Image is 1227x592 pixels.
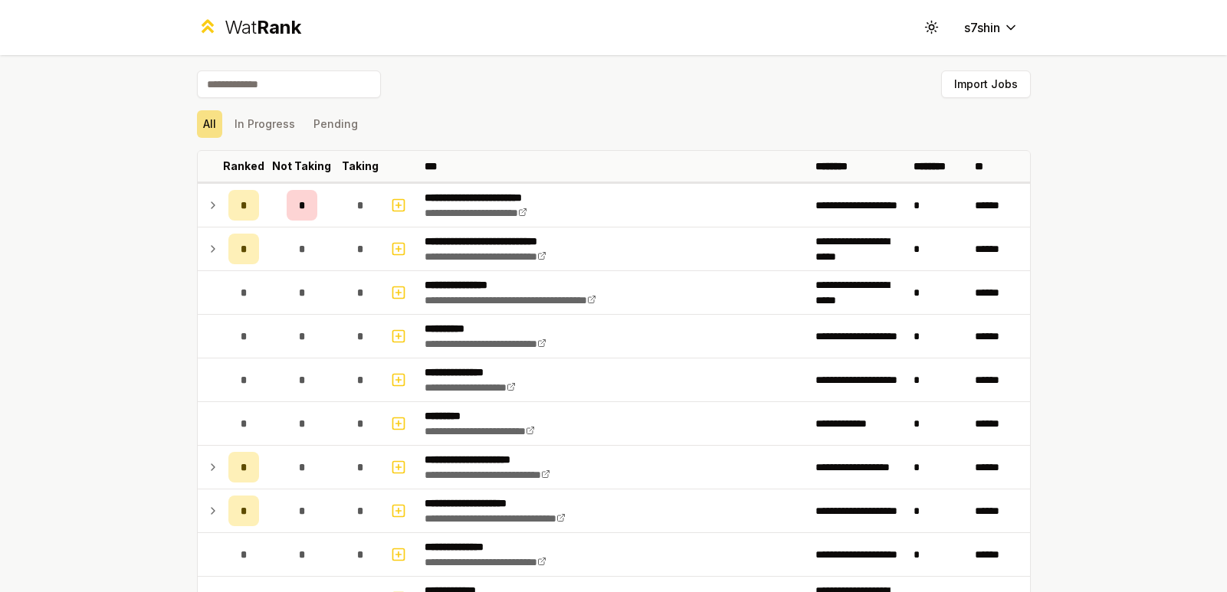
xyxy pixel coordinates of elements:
[257,16,301,38] span: Rank
[228,110,301,138] button: In Progress
[941,70,1031,98] button: Import Jobs
[197,110,222,138] button: All
[307,110,364,138] button: Pending
[223,159,264,174] p: Ranked
[342,159,379,174] p: Taking
[225,15,301,40] div: Wat
[272,159,331,174] p: Not Taking
[964,18,1000,37] span: s7shin
[197,15,302,40] a: WatRank
[952,14,1031,41] button: s7shin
